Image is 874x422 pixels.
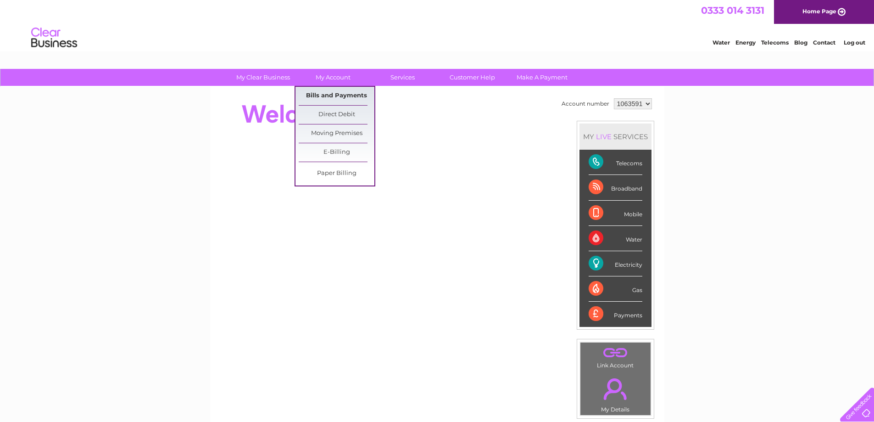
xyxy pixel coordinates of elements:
[295,69,371,86] a: My Account
[701,5,764,16] a: 0333 014 3131
[225,69,301,86] a: My Clear Business
[713,39,730,46] a: Water
[299,164,374,183] a: Paper Billing
[761,39,789,46] a: Telecoms
[594,132,613,141] div: LIVE
[589,150,642,175] div: Telecoms
[299,143,374,162] a: E-Billing
[559,96,612,112] td: Account number
[583,373,648,405] a: .
[365,69,440,86] a: Services
[580,371,651,416] td: My Details
[583,345,648,361] a: .
[580,342,651,371] td: Link Account
[735,39,756,46] a: Energy
[31,24,78,52] img: logo.png
[221,5,654,45] div: Clear Business is a trading name of Verastar Limited (registered in [GEOGRAPHIC_DATA] No. 3667643...
[299,87,374,105] a: Bills and Payments
[589,175,642,200] div: Broadband
[504,69,580,86] a: Make A Payment
[579,124,651,150] div: MY SERVICES
[299,124,374,143] a: Moving Premises
[589,302,642,326] div: Payments
[844,39,865,46] a: Log out
[794,39,807,46] a: Blog
[589,276,642,302] div: Gas
[299,106,374,124] a: Direct Debit
[813,39,835,46] a: Contact
[589,201,642,226] div: Mobile
[434,69,510,86] a: Customer Help
[589,226,642,251] div: Water
[589,251,642,276] div: Electricity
